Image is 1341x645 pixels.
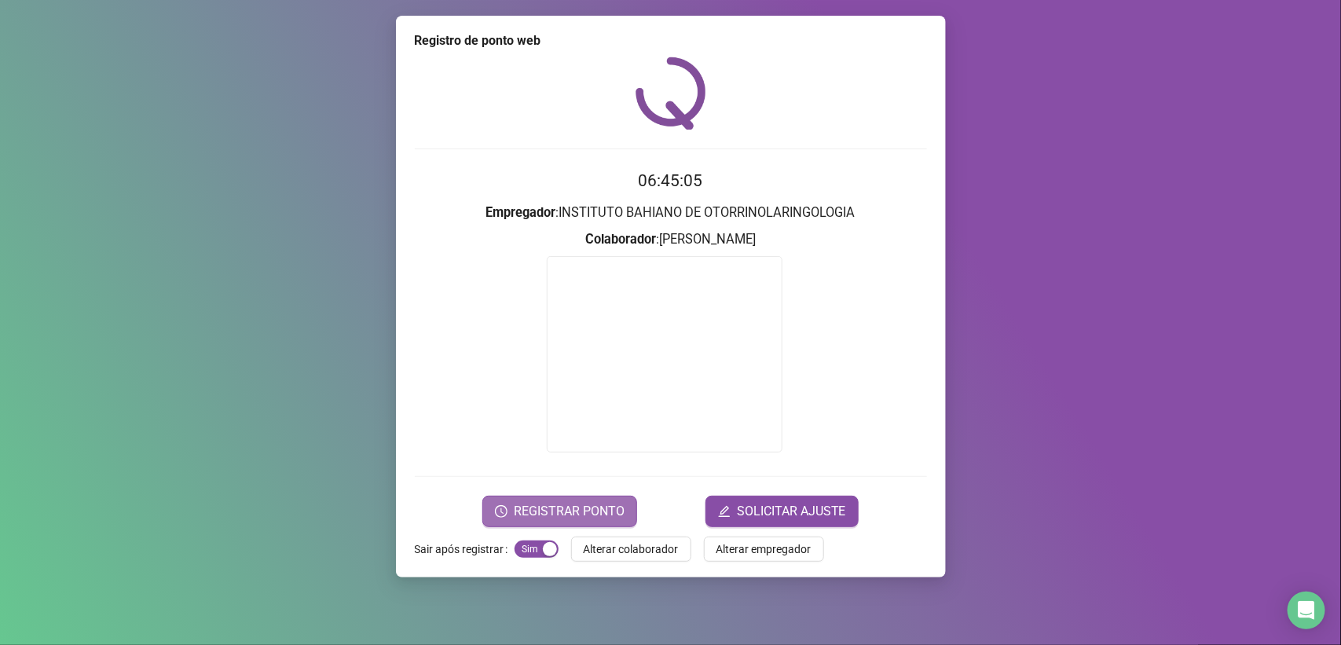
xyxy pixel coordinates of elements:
button: Alterar empregador [704,537,824,562]
h3: : [PERSON_NAME] [415,229,927,250]
strong: Empregador [486,205,556,220]
button: editSOLICITAR AJUSTE [705,496,859,527]
span: Alterar colaborador [584,541,679,558]
strong: Colaborador [585,232,656,247]
time: 06:45:05 [639,171,703,190]
div: Open Intercom Messenger [1288,592,1325,629]
button: REGISTRAR PONTO [482,496,637,527]
span: REGISTRAR PONTO [514,502,625,521]
img: QRPoint [636,57,706,130]
span: SOLICITAR AJUSTE [737,502,846,521]
span: clock-circle [495,505,507,518]
span: edit [718,505,731,518]
button: Alterar colaborador [571,537,691,562]
label: Sair após registrar [415,537,515,562]
h3: : INSTITUTO BAHIANO DE OTORRINOLARINGOLOGIA [415,203,927,223]
div: Registro de ponto web [415,31,927,50]
span: Alterar empregador [716,541,812,558]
